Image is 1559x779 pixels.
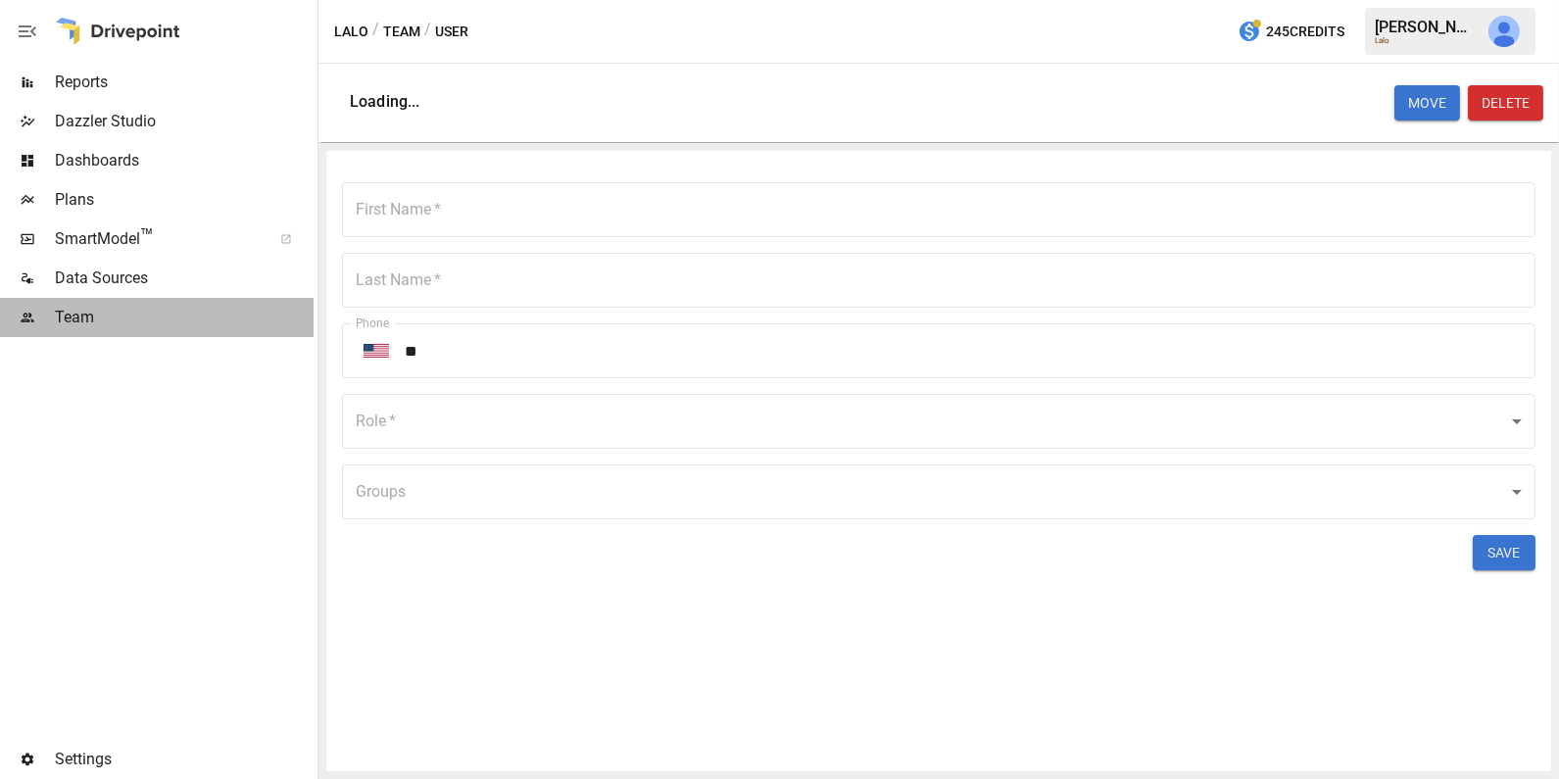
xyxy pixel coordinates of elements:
span: Settings [55,748,314,771]
label: Phone [356,315,389,331]
span: Reports [55,71,314,94]
div: / [424,20,431,44]
button: Julie Wilton [1477,4,1532,59]
span: Plans [55,188,314,212]
span: Dashboards [55,149,314,172]
div: Lalo [1375,36,1477,45]
div: [PERSON_NAME] [1375,18,1477,36]
button: Open flags menu [356,330,397,371]
div: / [372,20,379,44]
button: SAVE [1473,535,1535,570]
button: MOVE [1394,85,1460,121]
button: Lalo [334,20,368,44]
span: ™ [140,224,154,249]
span: Dazzler Studio [55,110,314,133]
span: Data Sources [55,267,314,290]
span: Team [55,306,314,329]
button: 245Credits [1230,14,1352,50]
img: Julie Wilton [1488,16,1520,47]
div: Loading... [350,92,420,111]
span: 245 Credits [1266,20,1344,44]
button: Team [383,20,420,44]
img: United States [364,344,389,358]
span: SmartModel [55,227,259,251]
button: DELETE [1468,85,1543,121]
